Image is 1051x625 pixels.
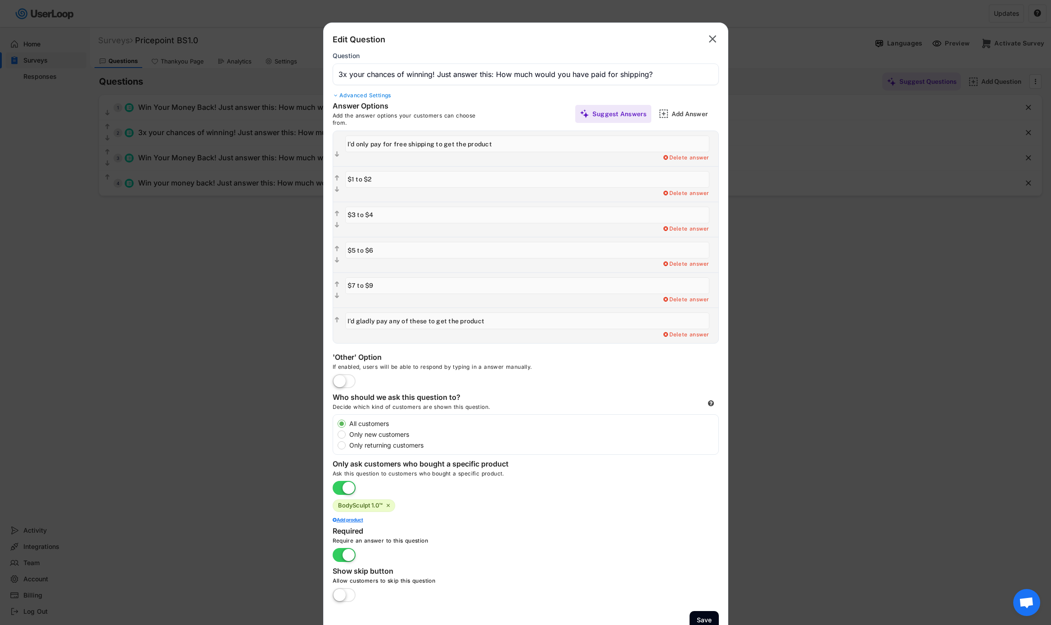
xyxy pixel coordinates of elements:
[345,136,709,152] input: I'd only pay for free shipping to get the product
[347,431,718,438] label: Only new customers
[663,261,709,268] div: Delete answer
[333,316,341,325] button: 
[333,92,719,99] div: Advanced Settings
[385,503,391,508] button: 
[663,190,709,197] div: Delete answer
[333,577,603,588] div: Allow customers to skip this question
[709,32,717,45] text: 
[335,245,339,253] text: 
[335,210,339,217] text: 
[345,242,709,258] input: $5 to $6
[659,109,668,118] img: AddMajor.svg
[335,221,339,229] text: 
[333,256,341,265] button: 
[663,154,709,162] div: Delete answer
[333,221,341,230] button: 
[333,566,513,577] div: Show skip button
[333,393,513,403] div: Who should we ask this question to?
[672,110,717,118] div: Add Answer
[592,110,647,118] div: Suggest Answers
[333,112,490,126] div: Add the answer options your customers can choose from.
[333,185,341,194] button: 
[333,150,341,159] button: 
[347,442,718,448] label: Only returning customers
[335,281,339,288] text: 
[333,34,385,45] div: Edit Question
[333,363,603,374] div: If enabled, users will be able to respond by typing in a answer manually.
[663,226,709,233] div: Delete answer
[335,257,339,264] text: 
[386,503,389,508] text: 
[333,101,468,112] div: Answer Options
[333,537,603,548] div: Require an answer to this question
[345,312,709,329] input: I'd gladly pay any of these to get the product
[347,421,718,427] label: All customers
[663,331,709,339] div: Delete answer
[345,277,709,294] input: $7 to $9
[333,353,513,363] div: 'Other' Option
[345,207,709,223] input: $3 to $4
[333,403,558,414] div: Decide which kind of customers are shown this question.
[333,209,341,218] button: 
[580,109,589,118] img: MagicMajor%20%28Purple%29.svg
[333,291,341,300] button: 
[333,280,341,289] button: 
[333,526,513,537] div: Required
[333,470,719,481] div: Ask this question to customers who bought a specific product.
[333,52,360,60] div: Question
[663,296,709,303] div: Delete answer
[335,186,339,193] text: 
[333,459,513,470] div: Only ask customers who bought a specific product
[333,245,341,254] button: 
[335,150,339,158] text: 
[333,174,341,183] button: 
[338,501,383,510] div: BodySculpt 1.0™
[335,316,339,324] text: 
[335,174,339,182] text: 
[706,32,719,46] button: 
[333,63,719,85] input: Type your question here...
[345,171,709,188] input: $1 to $2
[1013,589,1040,616] a: Open chat
[333,517,719,522] div: Add product
[335,292,339,299] text: 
